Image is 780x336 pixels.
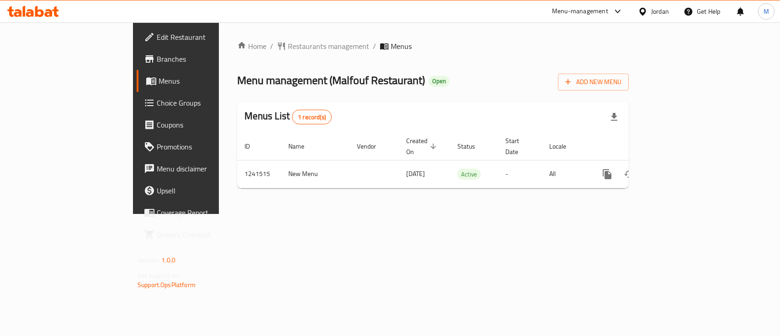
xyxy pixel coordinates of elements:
span: Open [429,77,450,85]
span: Name [288,141,316,152]
span: Status [457,141,487,152]
a: Menus [137,70,263,92]
a: Upsell [137,180,263,202]
a: Branches [137,48,263,70]
li: / [270,41,273,52]
button: Add New Menu [558,74,629,91]
span: Edit Restaurant [157,32,256,43]
span: Add New Menu [565,76,621,88]
span: Get support on: [138,270,180,282]
span: Menus [391,41,412,52]
span: Created On [406,135,439,157]
span: Vendor [357,141,388,152]
a: Edit Restaurant [137,26,263,48]
h2: Menus List [244,109,332,124]
span: Menu management ( Malfouf Restaurant ) [237,70,425,91]
span: Menus [159,75,256,86]
div: Jordan [651,6,669,16]
td: - [498,160,542,188]
div: Menu-management [552,6,608,17]
li: / [373,41,376,52]
span: Coupons [157,119,256,130]
a: Coverage Report [137,202,263,224]
span: M [764,6,769,16]
a: Menu disclaimer [137,158,263,180]
div: Total records count [292,110,332,124]
span: Branches [157,53,256,64]
table: enhanced table [237,133,691,188]
span: 1 record(s) [292,113,331,122]
td: All [542,160,589,188]
span: Restaurants management [288,41,369,52]
button: Change Status [618,163,640,185]
a: Grocery Checklist [137,224,263,245]
nav: breadcrumb [237,41,629,52]
a: Choice Groups [137,92,263,114]
span: Menu disclaimer [157,163,256,174]
span: Active [457,169,481,180]
a: Restaurants management [277,41,369,52]
span: Start Date [505,135,531,157]
td: New Menu [281,160,350,188]
span: 1.0.0 [161,254,175,266]
span: Upsell [157,185,256,196]
div: Export file [603,106,625,128]
a: Promotions [137,136,263,158]
span: [DATE] [406,168,425,180]
a: Support.OpsPlatform [138,279,196,291]
th: Actions [589,133,691,160]
span: Version: [138,254,160,266]
span: Choice Groups [157,97,256,108]
span: Coverage Report [157,207,256,218]
a: Coupons [137,114,263,136]
button: more [596,163,618,185]
span: Locale [549,141,578,152]
span: Grocery Checklist [157,229,256,240]
span: Promotions [157,141,256,152]
span: ID [244,141,262,152]
div: Open [429,76,450,87]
